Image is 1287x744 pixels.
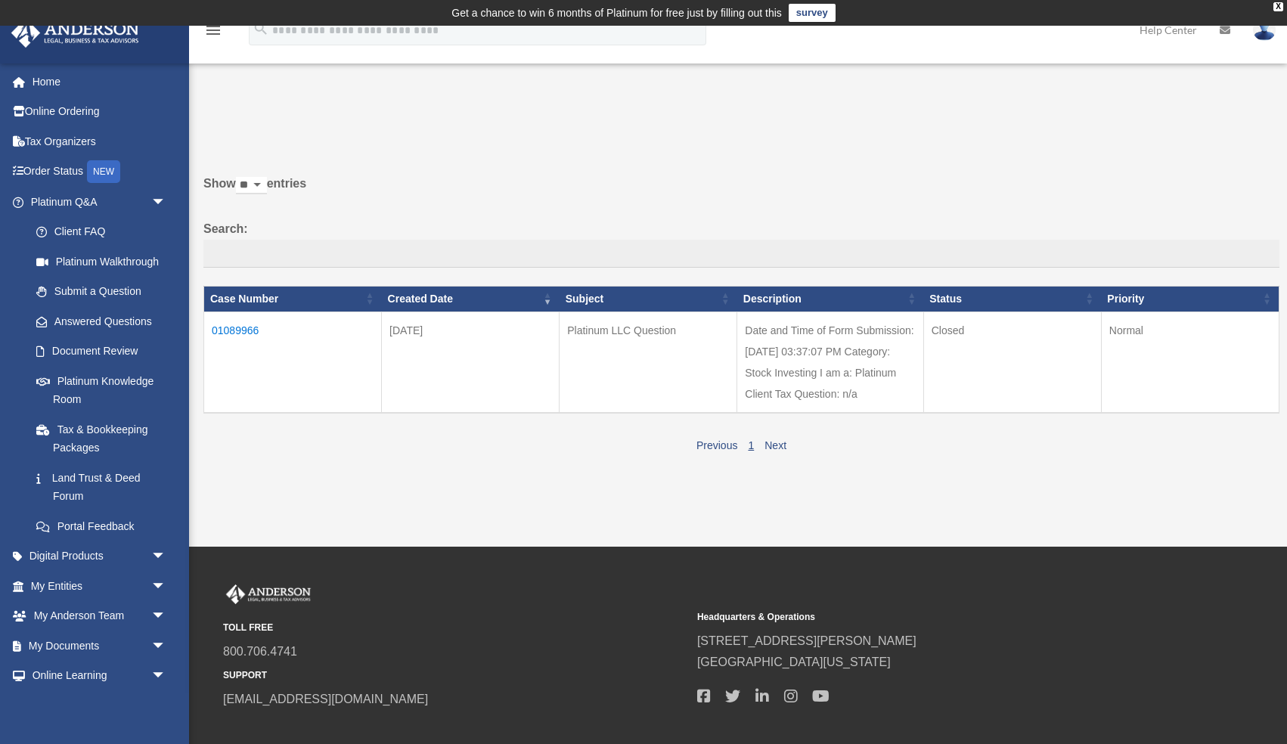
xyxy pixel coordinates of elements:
[11,690,189,721] a: Billingarrow_drop_down
[21,277,181,307] a: Submit a Question
[11,661,189,691] a: Online Learningarrow_drop_down
[11,67,189,97] a: Home
[748,439,754,451] a: 1
[203,219,1279,268] label: Search:
[697,634,916,647] a: [STREET_ADDRESS][PERSON_NAME]
[1101,287,1279,312] th: Priority: activate to sort column ascending
[451,4,782,22] div: Get a chance to win 6 months of Platinum for free just by filling out this
[382,287,560,312] th: Created Date: activate to sort column ascending
[204,287,382,312] th: Case Number: activate to sort column ascending
[11,157,189,188] a: Order StatusNEW
[21,366,181,414] a: Platinum Knowledge Room
[203,240,1279,268] input: Search:
[151,601,181,632] span: arrow_drop_down
[737,312,923,413] td: Date and Time of Form Submission: [DATE] 03:37:07 PM Category: Stock Investing I am a: Platinum C...
[21,336,181,367] a: Document Review
[204,21,222,39] i: menu
[223,693,428,705] a: [EMAIL_ADDRESS][DOMAIN_NAME]
[204,312,382,413] td: 01089966
[21,306,174,336] a: Answered Questions
[382,312,560,413] td: [DATE]
[560,312,737,413] td: Platinum LLC Question
[764,439,786,451] a: Next
[223,645,297,658] a: 800.706.4741
[236,177,267,194] select: Showentries
[11,187,181,217] a: Platinum Q&Aarrow_drop_down
[737,287,923,312] th: Description: activate to sort column ascending
[151,690,181,721] span: arrow_drop_down
[151,571,181,602] span: arrow_drop_down
[11,126,189,157] a: Tax Organizers
[21,511,181,541] a: Portal Feedback
[11,571,189,601] a: My Entitiesarrow_drop_down
[151,187,181,218] span: arrow_drop_down
[87,160,120,183] div: NEW
[923,287,1101,312] th: Status: activate to sort column ascending
[1101,312,1279,413] td: Normal
[223,668,687,684] small: SUPPORT
[223,584,314,604] img: Anderson Advisors Platinum Portal
[697,609,1161,625] small: Headquarters & Operations
[21,463,181,511] a: Land Trust & Deed Forum
[560,287,737,312] th: Subject: activate to sort column ascending
[21,246,181,277] a: Platinum Walkthrough
[11,97,189,127] a: Online Ordering
[11,541,189,572] a: Digital Productsarrow_drop_down
[203,173,1279,209] label: Show entries
[789,4,836,22] a: survey
[151,631,181,662] span: arrow_drop_down
[253,20,269,37] i: search
[151,661,181,692] span: arrow_drop_down
[151,541,181,572] span: arrow_drop_down
[11,601,189,631] a: My Anderson Teamarrow_drop_down
[204,26,222,39] a: menu
[7,18,144,48] img: Anderson Advisors Platinum Portal
[21,414,181,463] a: Tax & Bookkeeping Packages
[223,620,687,636] small: TOLL FREE
[21,217,181,247] a: Client FAQ
[1253,19,1276,41] img: User Pic
[923,312,1101,413] td: Closed
[697,656,891,668] a: [GEOGRAPHIC_DATA][US_STATE]
[696,439,737,451] a: Previous
[11,631,189,661] a: My Documentsarrow_drop_down
[1273,2,1283,11] div: close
